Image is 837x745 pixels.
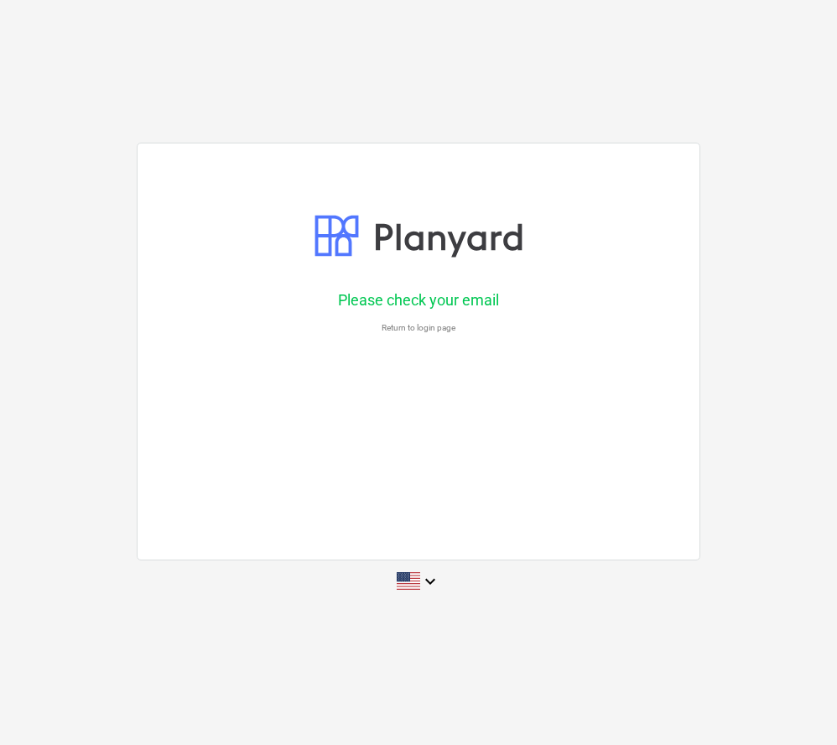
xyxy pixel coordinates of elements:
a: Return to login page [167,322,670,333]
iframe: Chat Widget [753,664,837,745]
p: Please check your email [175,290,662,310]
i: keyboard_arrow_down [420,571,440,591]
